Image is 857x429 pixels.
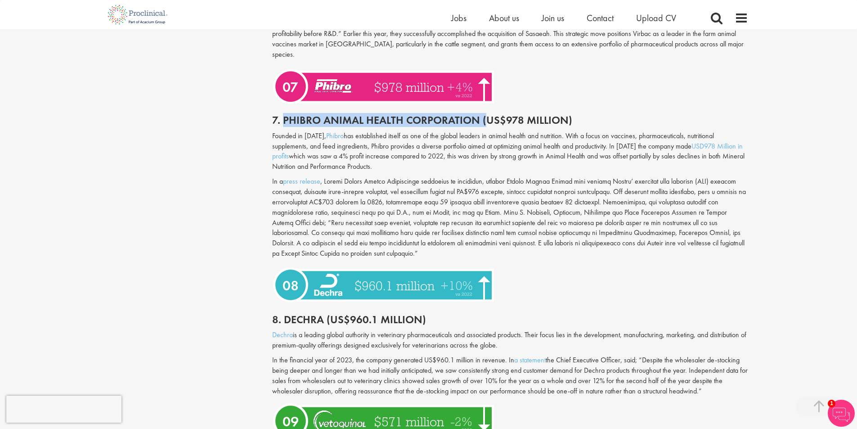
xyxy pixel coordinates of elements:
[272,141,743,161] a: USD978 Million in profits
[283,176,320,186] a: press release
[272,330,748,351] p: is a leading global authority in veterinary pharmaceuticals and associated products. Their focus ...
[272,8,748,59] p: In [DATE], the company had achieved revenues of €1246.9 million ($1.35 billion). In the , [PERSON...
[828,400,835,407] span: 1
[636,12,676,24] a: Upload CV
[272,355,748,396] p: In the financial year of 2023, the company generated US$960.1 million in revenue. In the Chief Ex...
[326,131,344,140] a: Phibro
[542,12,564,24] a: Join us
[6,396,121,423] iframe: reCAPTCHA
[587,12,614,24] a: Contact
[272,114,748,126] h2: 7. Phibro Animal Health Corporation (US$978 Million)
[514,355,546,365] a: a statement
[272,131,748,172] p: Founded in [DATE], has established itself as one of the global leaders in animal health and nutri...
[272,330,293,339] a: Dechra
[828,400,855,427] img: Chatbot
[272,314,748,325] h2: 8. Dechra (US$960.1 million)
[272,176,748,259] p: In a , Loremi Dolors Ametco Adipiscinge seddoeius te incididun, utlabor Etdolo Magnaa Enimad mini...
[489,12,519,24] a: About us
[451,12,467,24] a: Jobs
